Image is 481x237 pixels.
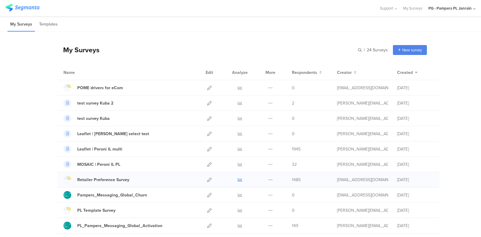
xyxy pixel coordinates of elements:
div: Retailer Preference Survey [77,177,129,183]
div: [DATE] [397,161,433,168]
div: PL_Pampers_Messaging_Global_Activation [77,223,162,229]
div: Leaflet | Peroni IL multi [77,146,122,152]
div: [DATE] [397,223,433,229]
span: Created [397,69,413,76]
a: Leaflet | Peroni IL multi [63,145,122,153]
a: Leaflet | [PERSON_NAME] select test [63,130,149,138]
a: test survey Kuba 2 [63,99,113,107]
div: PL Template Survey [77,207,115,214]
div: support@segmanta.com [337,192,388,198]
a: Retailer Preference Survey [63,176,129,184]
button: Created [397,69,418,76]
span: Support [380,5,393,11]
span: 32 [292,161,297,168]
img: segmanta logo [5,4,39,11]
a: POME drivers for eCom [63,84,123,92]
div: [DATE] [397,192,433,198]
div: Edit [203,65,216,80]
li: Templates [36,17,60,32]
li: My Surveys [8,17,35,32]
span: | [363,47,366,53]
span: Creator [337,69,352,76]
div: [DATE] [397,177,433,183]
div: test survey Kuba 2 [77,100,113,106]
a: MOSAIC | Peroni IL PL [63,160,120,168]
a: PL Template Survey [63,206,115,214]
div: fritz.t@pg.com [337,131,388,137]
div: Leaflet | Peroni Lang select test [77,131,149,137]
button: Creator [337,69,357,76]
span: Respondents [292,69,317,76]
div: PG - Pampers PL Janrain [428,5,472,11]
div: [DATE] [397,100,433,106]
div: kim.s.37@pg.com [337,207,388,214]
span: New survey [402,47,422,53]
div: [DATE] [397,115,433,122]
div: riel@segmanta.com [337,223,388,229]
div: [DATE] [397,207,433,214]
div: [DATE] [397,85,433,91]
a: PL_Pampers_Messaging_Global_Activation [63,222,162,229]
div: fritz.t@pg.com [337,161,388,168]
div: Name [63,69,100,76]
span: 0 [292,207,295,214]
span: 1945 [292,146,301,152]
a: test survey Kuba [63,114,110,122]
button: Respondents [292,69,322,76]
div: test survey Kuba [77,115,110,122]
div: roszko.j@pg.com [337,115,388,122]
span: 1485 [292,177,301,183]
div: Analyze [231,65,249,80]
span: 2 [292,100,294,106]
span: 0 [292,192,295,198]
span: 149 [292,223,298,229]
div: POME drivers for eCom [77,85,123,91]
div: My Surveys [57,45,100,55]
div: lubinets.k@pg.com [337,177,388,183]
div: [DATE] [397,131,433,137]
a: Pampers_Messaging_Global_Churn [63,191,147,199]
div: [DATE] [397,146,433,152]
div: lubinets.k@pg.com [337,85,388,91]
span: 24 Surveys [367,47,388,53]
span: 0 [292,85,295,91]
div: roszko.j@pg.com [337,100,388,106]
div: More [264,65,277,80]
div: MOSAIC | Peroni IL PL [77,161,120,168]
span: 0 [292,115,295,122]
div: Pampers_Messaging_Global_Churn [77,192,147,198]
div: fritz.t@pg.com [337,146,388,152]
span: 0 [292,131,295,137]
